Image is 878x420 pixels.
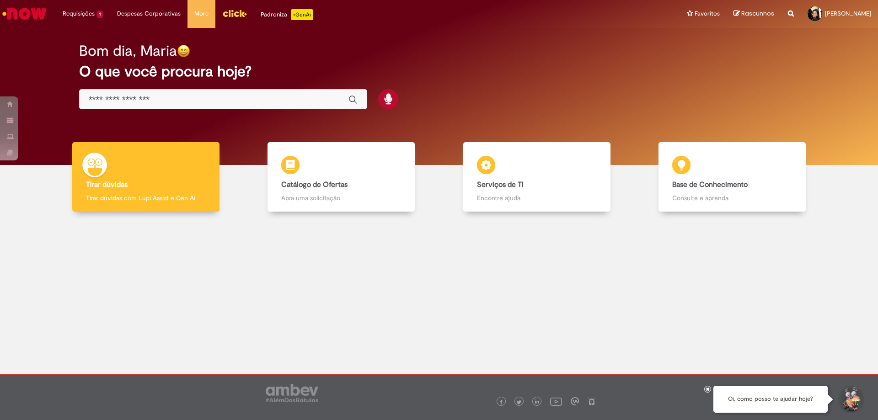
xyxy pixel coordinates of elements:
span: Favoritos [695,9,720,18]
img: logo_footer_naosei.png [588,397,596,405]
button: Iniciar Conversa de Suporte [837,386,864,413]
a: Rascunhos [733,10,774,18]
img: happy-face.png [177,44,190,58]
a: Tirar dúvidas Tirar dúvidas com Lupi Assist e Gen Ai [48,142,244,212]
img: logo_footer_facebook.png [499,400,503,404]
p: Tirar dúvidas com Lupi Assist e Gen Ai [86,193,206,202]
a: Serviços de TI Encontre ajuda [439,142,635,212]
img: click_logo_yellow_360x200.png [222,6,247,20]
b: Tirar dúvidas [86,180,128,189]
img: ServiceNow [1,5,48,23]
p: Encontre ajuda [477,193,597,202]
img: logo_footer_ambev_rotulo_gray.png [266,384,318,402]
span: Despesas Corporativas [117,9,181,18]
b: Catálogo de Ofertas [281,180,348,189]
b: Serviços de TI [477,180,524,189]
a: Base de Conhecimento Consulte e aprenda [635,142,830,212]
div: Oi, como posso te ajudar hoje? [713,386,828,413]
img: logo_footer_linkedin.png [535,399,540,405]
p: Consulte e aprenda [672,193,792,202]
a: Catálogo de Ofertas Abra uma solicitação [244,142,439,212]
h2: Bom dia, Maria [79,43,177,59]
img: logo_footer_workplace.png [571,397,579,405]
img: logo_footer_youtube.png [550,395,562,407]
div: Padroniza [261,9,313,20]
span: [PERSON_NAME] [825,10,871,17]
b: Base de Conhecimento [672,180,748,189]
span: Rascunhos [741,9,774,18]
span: Requisições [63,9,95,18]
p: Abra uma solicitação [281,193,401,202]
h2: O que você procura hoje? [79,64,799,80]
p: +GenAi [291,9,313,20]
span: 1 [96,11,103,18]
img: logo_footer_twitter.png [517,400,521,404]
span: More [194,9,209,18]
